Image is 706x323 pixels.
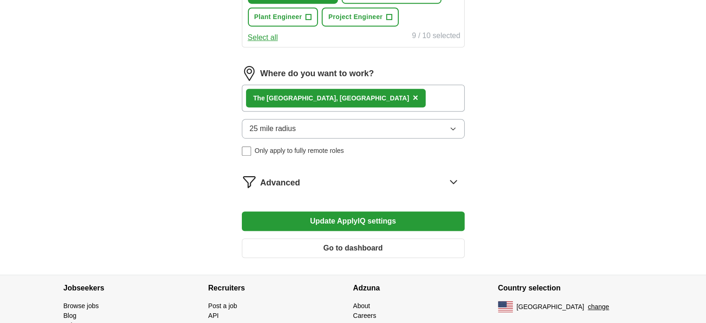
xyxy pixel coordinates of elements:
img: filter [242,174,257,189]
label: Where do you want to work? [260,67,374,80]
button: Project Engineer [322,7,399,26]
input: Only apply to fully remote roles [242,146,251,156]
span: [GEOGRAPHIC_DATA] [517,302,584,312]
div: The [GEOGRAPHIC_DATA], [GEOGRAPHIC_DATA] [253,93,409,103]
a: Browse jobs [64,302,99,310]
span: Advanced [260,177,300,189]
button: change [588,302,609,312]
a: API [208,312,219,319]
button: 25 mile radius [242,119,465,138]
button: Plant Engineer [248,7,318,26]
img: US flag [498,301,513,312]
button: Update ApplyIQ settings [242,211,465,231]
button: × [413,91,418,105]
a: Post a job [208,302,237,310]
a: Blog [64,312,77,319]
span: × [413,92,418,103]
h4: Country selection [498,275,643,301]
span: Project Engineer [328,12,382,22]
span: Only apply to fully remote roles [255,146,344,156]
img: location.png [242,66,257,81]
span: 25 mile radius [250,123,296,134]
span: Plant Engineer [254,12,302,22]
button: Go to dashboard [242,238,465,258]
div: 9 / 10 selected [412,30,460,43]
a: Careers [353,312,376,319]
button: Select all [248,32,278,43]
a: About [353,302,370,310]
